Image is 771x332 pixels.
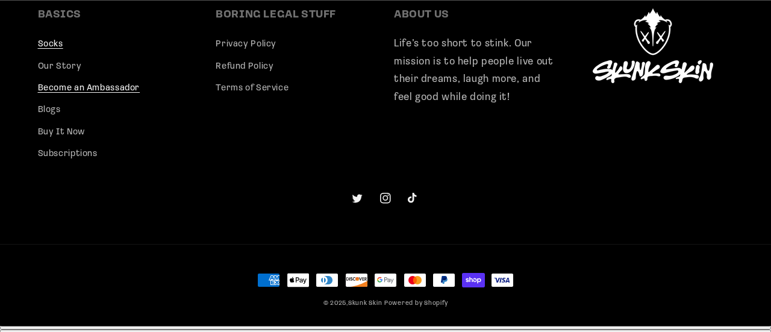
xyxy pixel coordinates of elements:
a: Our Story [38,55,82,77]
a: Become an Ambassador [38,78,140,99]
a: Powered by Shopify [384,300,448,307]
a: Subscriptions [38,143,98,165]
h2: BORING LEGAL STUFF [216,8,377,22]
a: Blogs [38,99,61,121]
a: Skunk Skin [348,300,382,307]
a: Refund Policy [216,55,273,77]
a: Socks [38,37,63,55]
h2: ABOUT US [394,8,555,22]
p: Life’s too short to stink. Our mission is to help people live out their dreams, laugh more, and f... [394,35,555,106]
h2: BASICS [38,8,199,22]
img: Skunk Skin Logo [593,8,713,83]
a: Privacy Policy [216,37,276,55]
small: © 2025, [323,300,382,307]
a: Terms of Service [216,78,289,99]
a: Buy It Now [38,122,85,143]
